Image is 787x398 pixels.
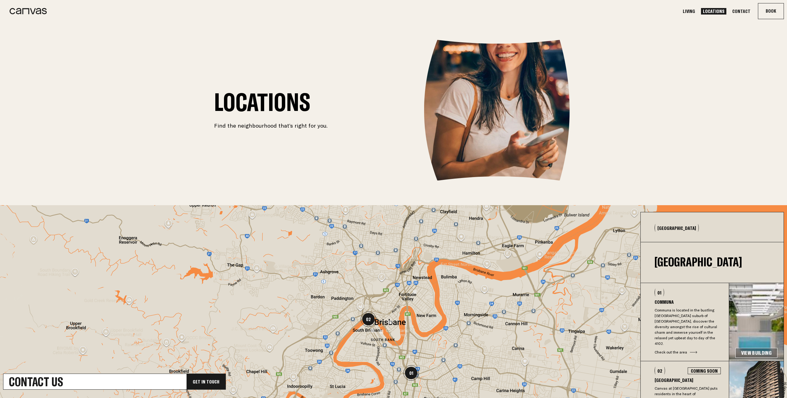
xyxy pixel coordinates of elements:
[187,374,226,389] div: Get In Touch
[655,307,721,346] p: Communa is located in the bustling [GEOGRAPHIC_DATA] suburb of [GEOGRAPHIC_DATA], discover the di...
[655,224,699,232] button: [GEOGRAPHIC_DATA]
[758,3,784,19] button: Book
[3,374,226,390] a: Contact UsGet In Touch
[655,299,721,304] h3: Communa
[688,367,721,374] div: Coming Soon
[655,378,721,383] h3: [GEOGRAPHIC_DATA]
[655,349,721,355] div: Check out the area
[729,283,784,361] img: 67b7cc4d9422ff3188516097c9650704bc7da4d7-3375x1780.jpg
[641,283,729,361] button: 01CommunaCommuna is located in the bustling [GEOGRAPHIC_DATA] suburb of [GEOGRAPHIC_DATA], discov...
[701,8,726,15] a: Locations
[214,91,328,113] h1: Locations
[214,122,328,129] p: Find the neighbourhood that’s right for you.
[403,365,419,381] div: 01
[735,348,777,358] a: View Building
[655,367,665,375] div: 02
[730,8,752,15] a: Contact
[681,8,697,15] a: Living
[424,40,573,180] img: Canvas_living_locations
[655,289,664,296] div: 01
[361,311,376,327] div: 02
